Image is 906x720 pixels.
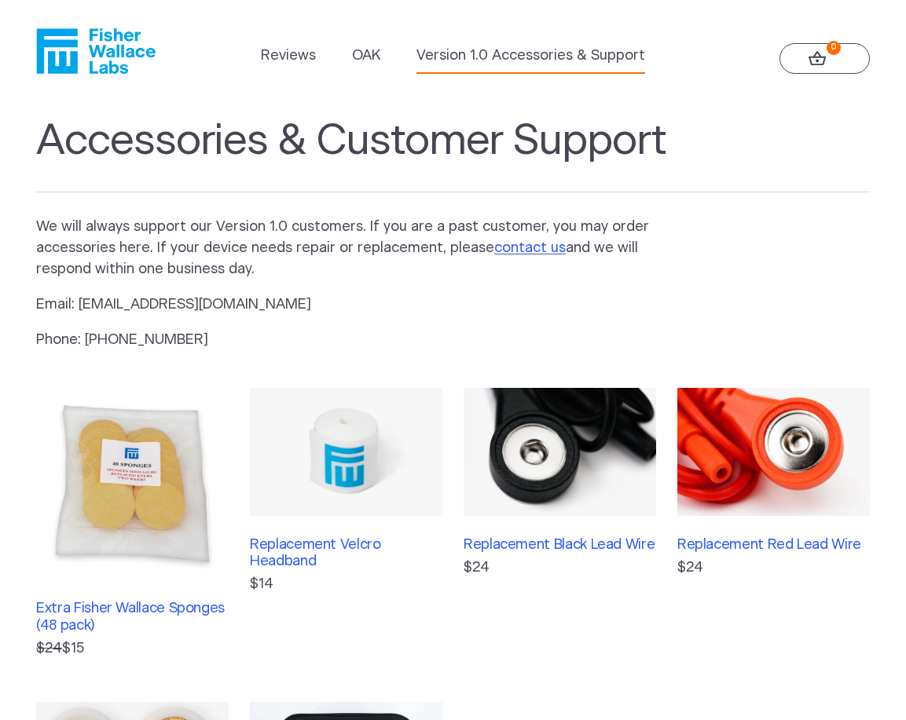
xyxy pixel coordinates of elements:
[494,241,566,255] a: contact us
[352,46,380,67] a: OAK
[36,641,62,656] s: $24
[464,557,656,579] p: $24
[250,537,442,571] h3: Replacement Velcro Headband
[677,537,870,554] h3: Replacement Red Lead Wire
[36,388,229,660] a: Extra Fisher Wallace Sponges (48 pack) $24$15
[250,574,442,595] p: $14
[36,294,677,316] p: Email: [EMAIL_ADDRESS][DOMAIN_NAME]
[827,41,841,55] strong: 0
[464,388,656,516] img: Replacement Black Lead Wire
[677,557,870,579] p: $24
[36,330,677,351] p: Phone: [PHONE_NUMBER]
[416,46,645,67] a: Version 1.0 Accessories & Support
[36,217,677,280] p: We will always support our Version 1.0 customers. If you are a past customer, you may order acces...
[677,388,870,516] img: Replacement Red Lead Wire
[261,46,316,67] a: Reviews
[36,28,156,74] a: Fisher Wallace
[464,388,656,660] a: Replacement Black Lead Wire$24
[36,116,870,192] h1: Accessories & Customer Support
[250,388,442,516] img: Replacement Velcro Headband
[464,537,656,554] h3: Replacement Black Lead Wire
[677,388,870,660] a: Replacement Red Lead Wire$24
[779,43,870,74] a: 0
[36,601,229,634] h3: Extra Fisher Wallace Sponges (48 pack)
[36,388,229,580] img: Extra Fisher Wallace Sponges (48 pack)
[250,388,442,660] a: Replacement Velcro Headband$14
[36,638,229,660] p: $15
